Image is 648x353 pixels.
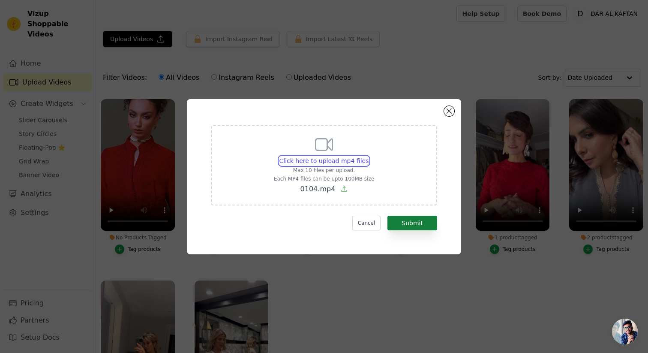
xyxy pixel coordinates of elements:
button: Submit [387,216,437,230]
p: Each MP4 files can be upto 100MB size [274,175,374,182]
button: Close modal [444,106,454,116]
span: 0104.mp4 [300,185,336,193]
button: Cancel [352,216,381,230]
span: Click here to upload mp4 files [279,157,369,164]
div: Ouvrir le chat [612,319,638,344]
p: Max 10 files per upload. [274,167,374,174]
